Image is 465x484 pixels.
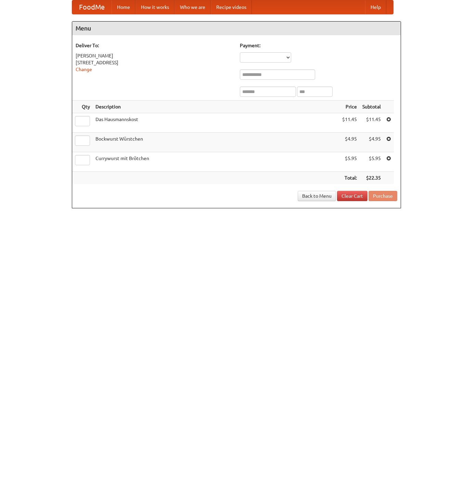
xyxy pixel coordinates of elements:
[76,59,233,66] div: [STREET_ADDRESS]
[76,52,233,59] div: [PERSON_NAME]
[72,101,93,113] th: Qty
[360,133,384,152] td: $4.95
[93,101,339,113] th: Description
[211,0,252,14] a: Recipe videos
[240,42,397,49] h5: Payment:
[93,133,339,152] td: Bockwurst Würstchen
[337,191,367,201] a: Clear Cart
[339,133,360,152] td: $4.95
[175,0,211,14] a: Who we are
[93,113,339,133] td: Das Hausmannskost
[298,191,336,201] a: Back to Menu
[72,0,112,14] a: FoodMe
[135,0,175,14] a: How it works
[360,113,384,133] td: $11.45
[360,101,384,113] th: Subtotal
[365,0,386,14] a: Help
[339,113,360,133] td: $11.45
[112,0,135,14] a: Home
[339,101,360,113] th: Price
[76,42,233,49] h5: Deliver To:
[72,22,401,35] h4: Menu
[369,191,397,201] button: Purchase
[339,172,360,184] th: Total:
[360,152,384,172] td: $5.95
[93,152,339,172] td: Currywurst mit Brötchen
[76,67,92,72] a: Change
[339,152,360,172] td: $5.95
[360,172,384,184] th: $22.35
